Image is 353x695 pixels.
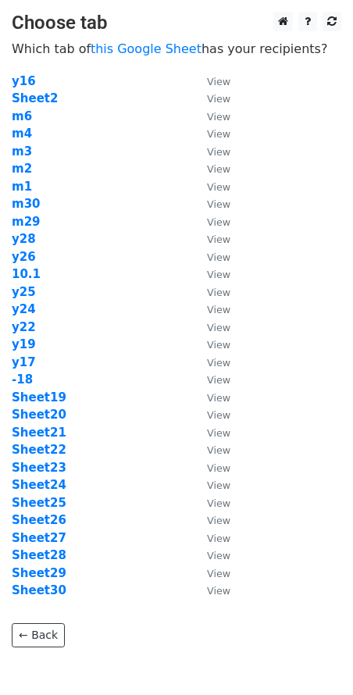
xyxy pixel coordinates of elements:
[12,478,66,492] strong: Sheet24
[191,232,230,246] a: View
[191,91,230,105] a: View
[12,232,36,246] a: y28
[207,515,230,526] small: View
[12,623,65,647] a: ← Back
[12,566,66,580] a: Sheet29
[12,443,66,457] a: Sheet22
[12,215,41,229] a: m29
[12,302,36,316] strong: y24
[207,93,230,105] small: View
[191,548,230,562] a: View
[12,74,36,88] a: y16
[191,513,230,527] a: View
[12,548,66,562] strong: Sheet28
[207,550,230,561] small: View
[207,585,230,597] small: View
[207,322,230,333] small: View
[12,461,66,475] a: Sheet23
[207,128,230,140] small: View
[207,427,230,439] small: View
[191,443,230,457] a: View
[191,320,230,334] a: View
[207,216,230,228] small: View
[207,269,230,280] small: View
[191,478,230,492] a: View
[12,41,341,57] p: Which tab of has your recipients?
[12,496,66,510] a: Sheet25
[12,285,36,299] strong: y25
[207,444,230,456] small: View
[191,337,230,351] a: View
[207,304,230,315] small: View
[207,233,230,245] small: View
[207,568,230,579] small: View
[191,496,230,510] a: View
[12,513,66,527] strong: Sheet26
[191,408,230,422] a: View
[12,320,36,334] a: y22
[207,163,230,175] small: View
[207,357,230,369] small: View
[191,583,230,597] a: View
[12,372,33,387] a: -18
[12,197,41,211] strong: m30
[207,198,230,210] small: View
[191,74,230,88] a: View
[191,215,230,229] a: View
[191,426,230,440] a: View
[207,287,230,298] small: View
[12,583,66,597] a: Sheet30
[12,250,36,264] a: y26
[12,180,32,194] a: m1
[12,408,66,422] strong: Sheet20
[12,531,66,545] a: Sheet27
[207,497,230,509] small: View
[12,267,41,281] a: 10.1
[207,409,230,421] small: View
[207,392,230,404] small: View
[12,355,36,369] strong: y17
[191,267,230,281] a: View
[191,162,230,176] a: View
[12,109,32,123] a: m6
[191,144,230,159] a: View
[207,76,230,87] small: View
[12,390,66,405] a: Sheet19
[191,390,230,405] a: View
[12,144,32,159] a: m3
[191,250,230,264] a: View
[191,566,230,580] a: View
[207,533,230,544] small: View
[91,41,201,56] a: this Google Sheet
[191,355,230,369] a: View
[207,462,230,474] small: View
[12,162,32,176] a: m2
[12,337,36,351] a: y19
[191,531,230,545] a: View
[191,127,230,141] a: View
[12,127,32,141] a: m4
[191,302,230,316] a: View
[12,426,66,440] a: Sheet21
[191,180,230,194] a: View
